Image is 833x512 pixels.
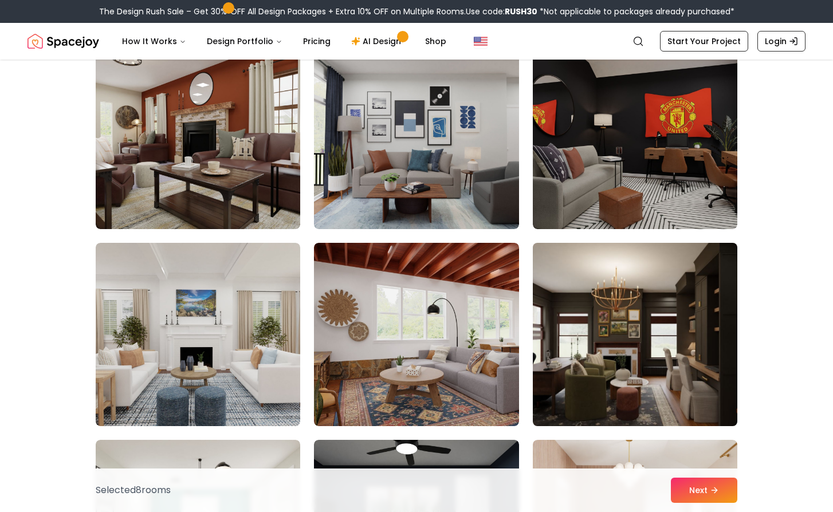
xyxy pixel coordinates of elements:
[96,243,300,426] img: Room room-19
[533,46,737,229] img: Room room-18
[505,6,537,17] b: RUSH30
[466,6,537,17] span: Use code:
[27,23,806,60] nav: Global
[757,31,806,52] a: Login
[198,30,292,53] button: Design Portfolio
[537,6,734,17] span: *Not applicable to packages already purchased*
[113,30,455,53] nav: Main
[314,46,518,229] img: Room room-17
[342,30,414,53] a: AI Design
[27,30,99,53] img: Spacejoy Logo
[27,30,99,53] a: Spacejoy
[416,30,455,53] a: Shop
[96,46,300,229] img: Room room-16
[99,6,734,17] div: The Design Rush Sale – Get 30% OFF All Design Packages + Extra 10% OFF on Multiple Rooms.
[671,478,737,503] button: Next
[294,30,340,53] a: Pricing
[113,30,195,53] button: How It Works
[660,31,748,52] a: Start Your Project
[96,483,171,497] p: Selected 8 room s
[528,238,742,431] img: Room room-21
[314,243,518,426] img: Room room-20
[474,34,488,48] img: United States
